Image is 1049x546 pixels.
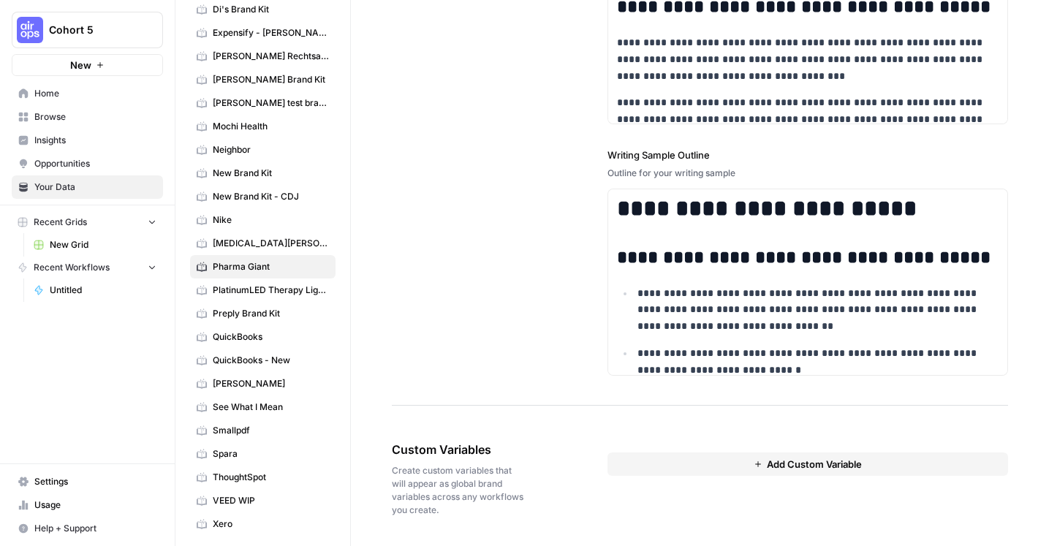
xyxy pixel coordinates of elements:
[190,278,336,302] a: PlatinumLED Therapy Lights
[607,167,1008,180] div: Outline for your writing sample
[190,185,336,208] a: New Brand Kit - CDJ
[607,148,1008,162] label: Writing Sample Outline
[12,175,163,199] a: Your Data
[34,498,156,512] span: Usage
[27,233,163,257] a: New Grid
[34,110,156,124] span: Browse
[190,372,336,395] a: [PERSON_NAME]
[213,354,329,367] span: QuickBooks - New
[190,442,336,466] a: Spara
[767,457,862,471] span: Add Custom Variable
[392,441,526,458] span: Custom Variables
[34,522,156,535] span: Help + Support
[50,238,156,251] span: New Grid
[12,82,163,105] a: Home
[213,96,329,110] span: [PERSON_NAME] test brand kit
[27,278,163,302] a: Untitled
[12,517,163,540] button: Help + Support
[213,167,329,180] span: New Brand Kit
[190,302,336,325] a: Preply Brand Kit
[34,87,156,100] span: Home
[213,424,329,437] span: Smallpdf
[213,494,329,507] span: VEED WIP
[213,120,329,133] span: Mochi Health
[392,464,526,517] span: Create custom variables that will appear as global brand variables across any workflows you create.
[17,17,43,43] img: Cohort 5 Logo
[190,208,336,232] a: Nike
[34,181,156,194] span: Your Data
[190,325,336,349] a: QuickBooks
[12,257,163,278] button: Recent Workflows
[190,68,336,91] a: [PERSON_NAME] Brand Kit
[50,284,156,297] span: Untitled
[213,307,329,320] span: Preply Brand Kit
[190,466,336,489] a: ThoughtSpot
[213,213,329,227] span: Nike
[190,255,336,278] a: Pharma Giant
[34,261,110,274] span: Recent Workflows
[213,401,329,414] span: See What I Mean
[213,284,329,297] span: PlatinumLED Therapy Lights
[190,395,336,419] a: See What I Mean
[34,475,156,488] span: Settings
[12,211,163,233] button: Recent Grids
[213,517,329,531] span: Xero
[190,232,336,255] a: [MEDICAL_DATA][PERSON_NAME]
[12,54,163,76] button: New
[190,349,336,372] a: QuickBooks - New
[213,73,329,86] span: [PERSON_NAME] Brand Kit
[213,237,329,250] span: [MEDICAL_DATA][PERSON_NAME]
[49,23,137,37] span: Cohort 5
[70,58,91,72] span: New
[190,162,336,185] a: New Brand Kit
[190,138,336,162] a: Neighbor
[213,143,329,156] span: Neighbor
[213,3,329,16] span: Di's Brand Kit
[190,21,336,45] a: Expensify - [PERSON_NAME]
[190,512,336,536] a: Xero
[190,45,336,68] a: [PERSON_NAME] Rechtsanwälte
[12,152,163,175] a: Opportunities
[213,447,329,460] span: Spara
[190,489,336,512] a: VEED WIP
[213,471,329,484] span: ThoughtSpot
[213,260,329,273] span: Pharma Giant
[213,26,329,39] span: Expensify - [PERSON_NAME]
[607,452,1008,476] button: Add Custom Variable
[213,50,329,63] span: [PERSON_NAME] Rechtsanwälte
[213,330,329,344] span: QuickBooks
[12,12,163,48] button: Workspace: Cohort 5
[190,91,336,115] a: [PERSON_NAME] test brand kit
[213,377,329,390] span: [PERSON_NAME]
[12,105,163,129] a: Browse
[12,470,163,493] a: Settings
[34,134,156,147] span: Insights
[12,129,163,152] a: Insights
[34,216,87,229] span: Recent Grids
[213,190,329,203] span: New Brand Kit - CDJ
[190,419,336,442] a: Smallpdf
[12,493,163,517] a: Usage
[34,157,156,170] span: Opportunities
[190,115,336,138] a: Mochi Health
